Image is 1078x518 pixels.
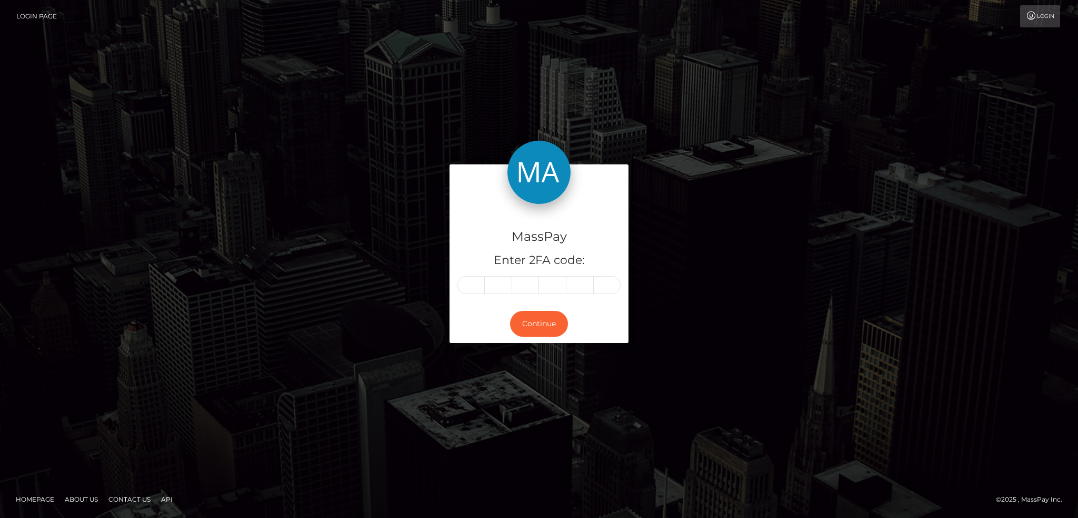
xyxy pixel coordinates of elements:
[104,491,155,507] a: Contact Us
[16,5,57,27] a: Login Page
[996,494,1070,505] div: © 2025 , MassPay Inc.
[457,228,621,246] h4: MassPay
[157,491,177,507] a: API
[1020,5,1060,27] a: Login
[507,141,571,204] img: MassPay
[12,491,58,507] a: Homepage
[61,491,102,507] a: About Us
[510,311,568,337] button: Continue
[457,252,621,269] h5: Enter 2FA code:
